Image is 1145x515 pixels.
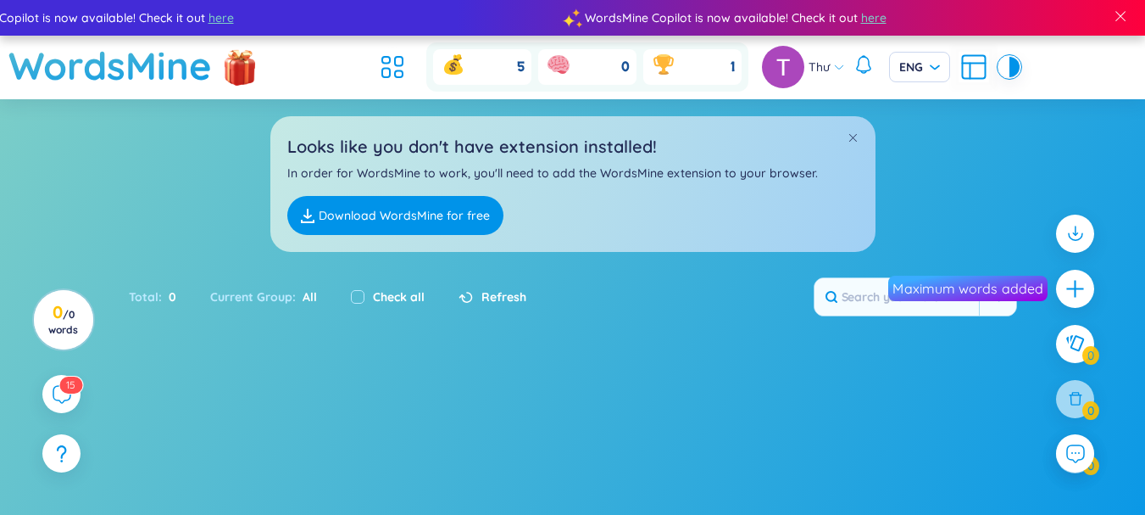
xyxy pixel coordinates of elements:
span: Thư [809,58,830,76]
span: / 0 words [48,308,78,336]
span: 5 [517,58,525,76]
a: WordsMine [8,36,212,96]
span: 5 [69,378,75,391]
p: In order for WordsMine to work, you'll need to add the WordsMine extension to your browser. [287,164,859,182]
span: 1 [731,58,735,76]
span: 0 [621,58,630,76]
h2: Looks like you don't have extension installed! [287,133,859,160]
span: All [296,289,317,305]
div: Total : [129,279,193,315]
img: avatar [762,46,804,88]
span: here [208,8,233,27]
span: here [860,8,886,27]
span: 0 [162,288,176,306]
input: Search your word [814,278,979,316]
span: plus [1064,278,1086,299]
a: Download WordsMine for free [287,196,503,235]
img: flashSalesIcon.a7f4f837.png [223,41,257,92]
div: Current Group : [193,279,334,315]
span: ENG [899,59,940,76]
span: 1 [66,378,69,391]
label: Check all [373,288,425,306]
sup: 15 [59,377,82,394]
h3: 0 [44,305,82,336]
span: Refresh [481,288,526,306]
a: avatar [762,46,809,88]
